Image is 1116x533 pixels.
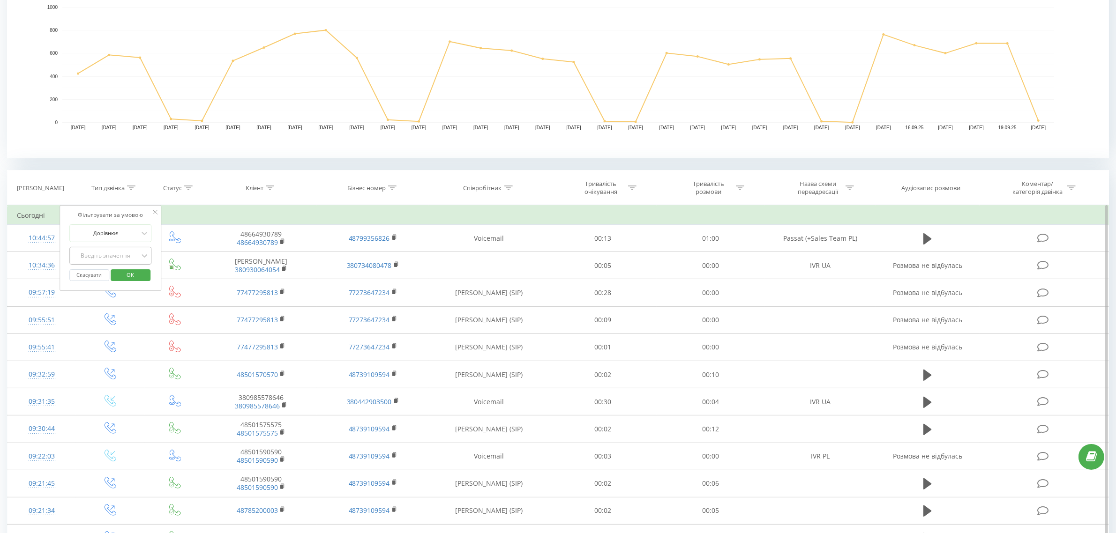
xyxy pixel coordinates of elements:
span: Розмова не відбулась [893,288,962,297]
a: 48785200003 [237,506,278,515]
text: [DATE] [535,126,550,131]
td: [PERSON_NAME] (SIP) [429,470,549,497]
td: 00:00 [657,279,764,306]
td: 48501575575 [205,415,317,443]
td: Voicemail [429,443,549,470]
text: 19.09.25 [998,126,1017,131]
td: [PERSON_NAME] (SIP) [429,279,549,306]
div: Бізнес номер [347,184,386,192]
text: [DATE] [1031,126,1046,131]
div: Назва схеми переадресації [793,180,843,196]
text: 1000 [47,5,58,10]
a: 77477295813 [237,342,278,351]
td: 00:04 [657,388,764,415]
text: [DATE] [566,126,581,131]
td: 00:00 [657,306,764,333]
text: [DATE] [412,126,427,131]
td: 00:05 [549,252,657,279]
td: 48501590590 [205,443,317,470]
div: Тривалість очікування [576,180,626,196]
a: 77273647234 [349,288,390,297]
a: 380734080478 [347,261,392,270]
text: 600 [50,51,58,56]
td: IVR UA [764,388,876,415]
span: Розмова не відбулась [893,452,962,460]
td: 00:09 [549,306,657,333]
text: [DATE] [381,126,396,131]
text: [DATE] [225,126,240,131]
text: [DATE] [814,126,829,131]
div: 09:21:45 [17,474,67,493]
td: 01:00 [657,225,764,252]
text: 800 [50,28,58,33]
div: 09:21:34 [17,502,67,520]
td: 48664930789 [205,225,317,252]
td: IVR PL [764,443,876,470]
div: Аудіозапис розмови [901,184,960,192]
a: 48739109594 [349,452,390,460]
text: [DATE] [133,126,148,131]
span: Розмова не відбулась [893,261,962,270]
span: Розмова не відбулась [893,315,962,324]
span: OK [117,267,143,282]
td: Voicemail [429,225,549,252]
td: Voicemail [429,388,549,415]
text: 0 [55,120,58,125]
div: 09:57:19 [17,283,67,302]
td: 00:03 [549,443,657,470]
text: [DATE] [752,126,767,131]
text: [DATE] [195,126,210,131]
a: 77273647234 [349,342,390,351]
a: 48739109594 [349,370,390,379]
div: 09:55:41 [17,338,67,356]
text: [DATE] [287,126,302,131]
a: 48739109594 [349,479,390,488]
td: Сьогодні [7,206,1109,225]
td: 00:10 [657,361,764,388]
div: Співробітник [464,184,502,192]
td: [PERSON_NAME] (SIP) [429,306,549,333]
div: Введіть значення [72,252,139,259]
td: [PERSON_NAME] (SIP) [429,361,549,388]
text: [DATE] [783,126,798,131]
td: 00:02 [549,361,657,388]
td: IVR UA [764,252,876,279]
text: [DATE] [164,126,179,131]
a: 48739109594 [349,424,390,433]
text: [DATE] [938,126,953,131]
div: 10:34:36 [17,256,67,274]
a: 380930064054 [235,265,280,274]
a: 77477295813 [237,315,278,324]
a: 380442903500 [347,397,392,406]
a: 48501575575 [237,429,278,437]
text: [DATE] [659,126,674,131]
div: Фільтрувати за умовою [69,210,152,220]
div: 09:31:35 [17,392,67,411]
td: Passat (+Sales Team PL) [764,225,876,252]
a: 48501570570 [237,370,278,379]
td: 00:01 [549,333,657,361]
div: [PERSON_NAME] [17,184,64,192]
div: Коментар/категорія дзвінка [1010,180,1065,196]
td: [PERSON_NAME] [205,252,317,279]
text: [DATE] [845,126,860,131]
a: 48739109594 [349,506,390,515]
text: [DATE] [876,126,891,131]
td: 00:02 [549,497,657,524]
td: 00:13 [549,225,657,252]
div: 09:55:51 [17,311,67,329]
td: 00:02 [549,470,657,497]
a: 48501590590 [237,483,278,492]
td: 380985578646 [205,388,317,415]
text: [DATE] [690,126,705,131]
text: [DATE] [256,126,271,131]
td: 00:00 [657,443,764,470]
div: Клієнт [246,184,263,192]
text: [DATE] [350,126,365,131]
text: 200 [50,97,58,102]
text: [DATE] [71,126,86,131]
div: 10:44:57 [17,229,67,247]
text: [DATE] [442,126,457,131]
td: [PERSON_NAME] (SIP) [429,415,549,443]
div: Тип дзвінка [91,184,125,192]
